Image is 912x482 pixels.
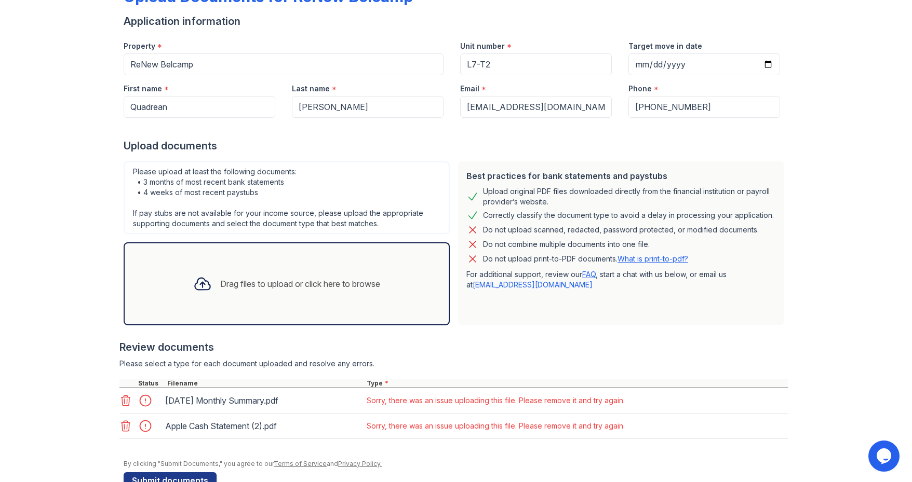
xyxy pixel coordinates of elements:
div: Upload documents [124,139,788,153]
div: Best practices for bank statements and paystubs [466,170,776,182]
iframe: chat widget [868,440,902,472]
div: Do not combine multiple documents into one file. [483,238,650,251]
label: Property [124,41,155,51]
p: Do not upload print-to-PDF documents. [483,254,688,264]
div: Correctly classify the document type to avoid a delay in processing your application. [483,209,774,222]
div: Sorry, there was an issue uploading this file. Please remove it and try again. [367,395,625,406]
div: Application information [124,14,788,29]
p: For additional support, review our , start a chat with us below, or email us at [466,269,776,290]
div: Filename [165,379,365,388]
div: By clicking "Submit Documents," you agree to our and [124,460,788,468]
div: Do not upload scanned, redacted, password protected, or modified documents. [483,224,759,236]
div: Please upload at least the following documents: • 3 months of most recent bank statements • 4 wee... [124,161,450,234]
div: [DATE] Monthly Summary.pdf [165,392,360,409]
div: Type [365,379,788,388]
div: Review documents [119,340,788,354]
div: Please select a type for each document uploaded and resolve any errors. [119,359,788,369]
label: First name [124,84,162,94]
div: Sorry, there was an issue uploading this file. Please remove it and try again. [367,421,625,431]
label: Unit number [460,41,505,51]
label: Email [460,84,479,94]
a: FAQ [582,270,596,279]
div: Apple Cash Statement (2).pdf [165,418,360,434]
label: Phone [628,84,652,94]
div: Drag files to upload or click here to browse [220,278,380,290]
a: What is print-to-pdf? [618,254,688,263]
label: Last name [292,84,330,94]
a: [EMAIL_ADDRESS][DOMAIN_NAME] [473,280,593,289]
label: Target move in date [628,41,702,51]
div: Upload original PDF files downloaded directly from the financial institution or payroll provider’... [483,186,776,207]
a: Terms of Service [274,460,327,467]
div: Status [136,379,165,388]
a: Privacy Policy. [338,460,382,467]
